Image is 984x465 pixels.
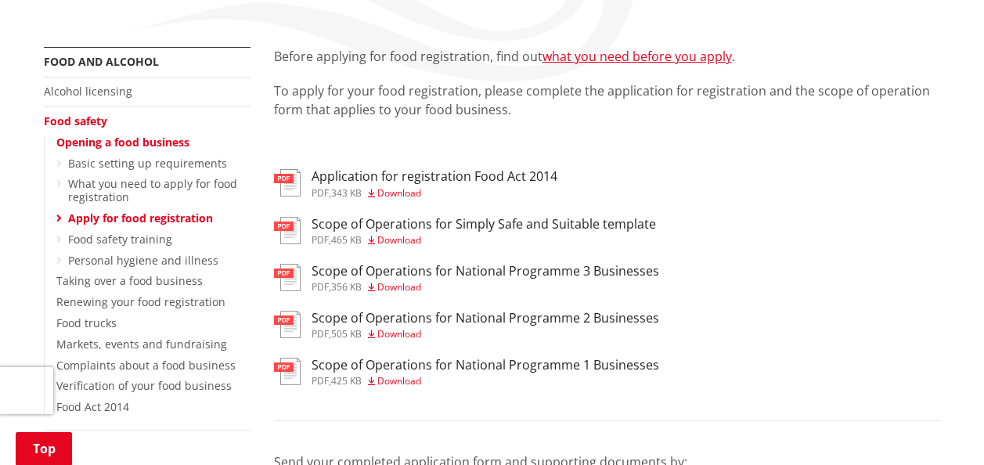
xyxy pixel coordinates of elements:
[274,358,659,386] a: Scope of Operations for National Programme 1 Businesses pdf,425 KB Download
[274,169,557,197] a: Application for registration Food Act 2014 pdf,343 KB Download
[68,232,172,247] a: Food safety training
[312,186,329,200] span: pdf
[377,327,421,341] span: Download
[68,211,213,225] a: Apply for food registration
[68,176,237,204] a: What you need to apply for food registration
[56,294,225,309] a: Renewing your food registration
[312,311,659,326] h3: Scope of Operations for National Programme 2 Businesses
[16,432,72,465] a: Top
[331,186,362,200] span: 343 KB
[274,169,301,196] img: document-pdf.svg
[542,48,732,65] a: what you need before you apply
[312,358,659,373] h3: Scope of Operations for National Programme 1 Businesses
[312,169,557,184] h3: Application for registration Food Act 2014
[44,54,159,69] a: Food and alcohol
[274,47,941,66] p: Before applying for food registration, find out .
[56,378,232,393] a: Verification of your food business
[331,233,362,247] span: 465 KB
[56,315,117,330] a: Food trucks
[312,377,659,386] div: ,
[312,264,659,279] h3: Scope of Operations for National Programme 3 Businesses
[274,217,301,244] img: document-pdf.svg
[312,217,656,232] h3: Scope of Operations for Simply Safe and Suitable template
[274,358,301,385] img: document-pdf.svg
[312,236,656,245] div: ,
[377,280,421,294] span: Download
[377,233,421,247] span: Download
[56,358,236,373] a: Complaints about a food business
[274,264,659,292] a: Scope of Operations for National Programme 3 Businesses pdf,356 KB Download
[274,81,941,119] p: To apply for your food registration, please complete the application for registration and the sco...
[68,253,218,268] a: Personal hygiene and illness
[56,337,227,351] a: Markets, events and fundraising
[331,327,362,341] span: 505 KB
[68,156,227,171] a: Basic setting up requirements
[331,374,362,387] span: 425 KB
[274,264,301,291] img: document-pdf.svg
[912,399,968,456] iframe: Messenger Launcher
[312,327,329,341] span: pdf
[312,283,659,292] div: ,
[56,135,189,150] a: Opening a food business
[274,217,656,245] a: Scope of Operations for Simply Safe and Suitable template pdf,465 KB Download
[312,374,329,387] span: pdf
[44,84,132,99] a: Alcohol licensing
[312,330,659,339] div: ,
[56,273,203,288] a: Taking over a food business
[274,311,301,338] img: document-pdf.svg
[377,186,421,200] span: Download
[331,280,362,294] span: 356 KB
[377,374,421,387] span: Download
[44,114,107,128] a: Food safety
[312,280,329,294] span: pdf
[312,233,329,247] span: pdf
[56,399,129,414] a: Food Act 2014
[312,189,557,198] div: ,
[274,311,659,339] a: Scope of Operations for National Programme 2 Businesses pdf,505 KB Download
